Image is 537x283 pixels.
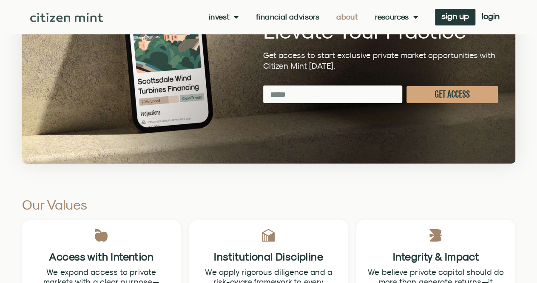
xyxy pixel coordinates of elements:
span: GET ACCESS [435,90,470,99]
h2: Access with Intention [27,252,176,261]
a: login [475,9,506,25]
img: Citizen Mint [30,13,103,22]
a: Financial Advisors [256,13,319,21]
a: Resources [375,13,418,21]
h2: Integrity & Impact [361,252,510,261]
h2: Institutional Discipline [194,252,343,261]
form: New Form [263,86,498,107]
span: sign up [441,13,469,19]
a: About [336,13,358,21]
nav: Menu [209,13,418,21]
button: GET ACCESS [406,86,498,103]
span: login [482,13,500,19]
span: Get access to start exclusive private market opportunities with Citizen Mint [DATE]. [263,50,495,70]
a: sign up [435,9,475,25]
a: Invest [209,13,239,21]
h2: Our Values [22,198,264,211]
